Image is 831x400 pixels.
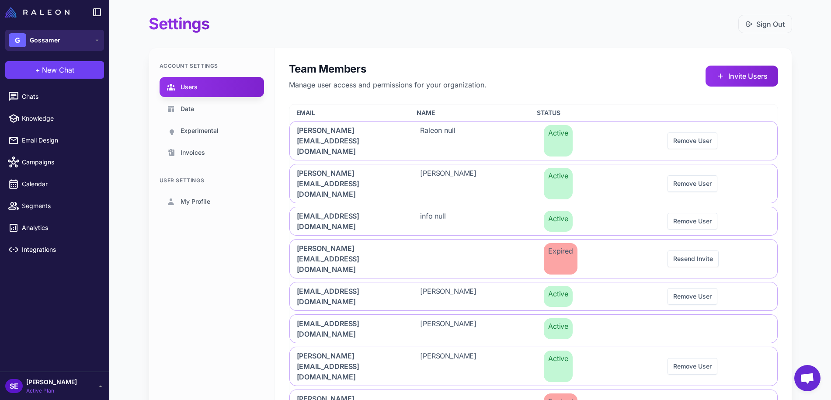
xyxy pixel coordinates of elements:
span: [PERSON_NAME] [420,351,476,382]
span: [PERSON_NAME] [420,168,476,199]
span: Users [181,82,198,92]
button: Sign Out [738,15,792,33]
div: [EMAIL_ADDRESS][DOMAIN_NAME][PERSON_NAME]ActiveRemove User [289,282,778,311]
div: [PERSON_NAME][EMAIL_ADDRESS][DOMAIN_NAME]Raleon nullActiveRemove User [289,121,778,160]
span: Calendar [22,179,99,189]
div: G [9,33,26,47]
span: Active [544,286,573,307]
div: [EMAIL_ADDRESS][DOMAIN_NAME]info nullActiveRemove User [289,207,778,236]
a: Invoices [160,143,264,163]
span: Status [537,108,560,118]
div: Account Settings [160,62,264,70]
a: Data [160,99,264,119]
span: Data [181,104,194,114]
div: Open chat [794,365,821,391]
span: [EMAIL_ADDRESS][DOMAIN_NAME] [297,211,400,232]
span: Active Plan [26,387,77,395]
div: User Settings [160,177,264,184]
a: Calendar [3,175,106,193]
button: Resend Invite [668,250,719,267]
span: info null [420,211,446,232]
span: [PERSON_NAME][EMAIL_ADDRESS][DOMAIN_NAME] [297,125,400,157]
span: Active [544,125,573,157]
span: Segments [22,201,99,211]
span: Integrations [22,245,99,254]
button: Remove User [668,213,717,230]
span: New Chat [42,65,74,75]
a: Chats [3,87,106,106]
span: Expired [544,243,577,275]
span: Email Design [22,136,99,145]
span: [PERSON_NAME][EMAIL_ADDRESS][DOMAIN_NAME] [297,243,400,275]
span: Chats [22,92,99,101]
span: Knowledge [22,114,99,123]
span: [EMAIL_ADDRESS][DOMAIN_NAME] [297,286,400,307]
span: Campaigns [22,157,99,167]
span: Email [296,108,315,118]
div: SE [5,379,23,393]
span: [PERSON_NAME] [26,377,77,387]
button: Remove User [668,288,717,305]
a: Raleon Logo [5,7,73,17]
span: Active [544,168,573,199]
span: Raleon null [420,125,455,157]
span: Name [417,108,435,118]
button: GGossamer [5,30,104,51]
a: Analytics [3,219,106,237]
button: Invite Users [706,66,778,87]
div: [PERSON_NAME][EMAIL_ADDRESS][DOMAIN_NAME]ExpiredResend Invite [289,239,778,278]
div: [EMAIL_ADDRESS][DOMAIN_NAME][PERSON_NAME]Active [289,314,778,343]
span: [PERSON_NAME] [420,286,476,307]
button: Remove User [668,358,717,375]
a: Segments [3,197,106,215]
button: Remove User [668,132,717,149]
a: My Profile [160,191,264,212]
span: [PERSON_NAME][EMAIL_ADDRESS][DOMAIN_NAME] [297,351,400,382]
span: Gossamer [30,35,60,45]
span: [PERSON_NAME][EMAIL_ADDRESS][DOMAIN_NAME] [297,168,400,199]
p: Manage user access and permissions for your organization. [289,80,487,90]
h1: Settings [149,14,210,34]
span: Invoices [181,148,205,157]
span: Analytics [22,223,99,233]
span: [PERSON_NAME] [420,318,476,339]
span: Experimental [181,126,219,136]
img: Raleon Logo [5,7,70,17]
span: My Profile [181,197,210,206]
a: Campaigns [3,153,106,171]
h2: Team Members [289,62,487,76]
span: Active [544,351,573,382]
a: Integrations [3,240,106,259]
div: [PERSON_NAME][EMAIL_ADDRESS][DOMAIN_NAME][PERSON_NAME]ActiveRemove User [289,347,778,386]
a: Sign Out [746,19,785,29]
a: Email Design [3,131,106,150]
span: [EMAIL_ADDRESS][DOMAIN_NAME] [297,318,400,339]
span: Active [544,211,573,232]
a: Experimental [160,121,264,141]
div: [PERSON_NAME][EMAIL_ADDRESS][DOMAIN_NAME][PERSON_NAME]ActiveRemove User [289,164,778,203]
button: Remove User [668,175,717,192]
button: +New Chat [5,61,104,79]
span: + [35,65,40,75]
span: Active [544,318,573,339]
a: Knowledge [3,109,106,128]
a: Users [160,77,264,97]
